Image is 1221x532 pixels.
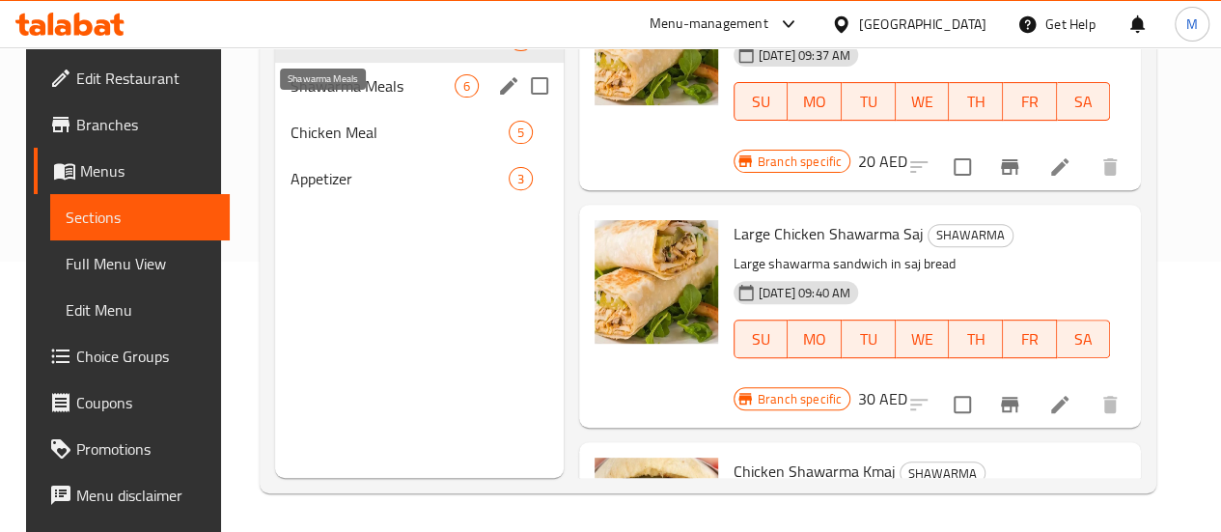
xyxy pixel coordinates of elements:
[510,170,532,188] span: 3
[742,88,781,116] span: SU
[903,325,942,353] span: WE
[986,381,1033,428] button: Branch-specific-item
[291,121,509,144] span: Chicken Meal
[788,82,842,121] button: MO
[66,252,214,275] span: Full Menu View
[275,155,564,202] div: Appetizer3
[788,320,842,358] button: MO
[1065,325,1103,353] span: SA
[1011,325,1049,353] span: FR
[842,82,896,121] button: TU
[1087,381,1133,428] button: delete
[1057,320,1111,358] button: SA
[858,148,907,175] h6: 20 AED
[859,14,986,35] div: [GEOGRAPHIC_DATA]
[1003,82,1057,121] button: FR
[751,46,858,65] span: [DATE] 09:37 AM
[751,284,858,302] span: [DATE] 09:40 AM
[50,287,230,333] a: Edit Menu
[50,240,230,287] a: Full Menu View
[76,484,214,507] span: Menu disclaimer
[76,437,214,461] span: Promotions
[1011,88,1049,116] span: FR
[849,88,888,116] span: TU
[849,325,888,353] span: TU
[34,148,230,194] a: Menus
[455,74,479,98] div: items
[842,320,896,358] button: TU
[750,390,849,408] span: Branch specific
[734,252,1110,276] p: Large shawarma sandwich in saj bread
[34,55,230,101] a: Edit Restaurant
[76,345,214,368] span: Choice Groups
[900,462,985,485] div: SHAWARMA
[1048,155,1071,179] a: Edit menu item
[734,457,896,486] span: Chicken Shawarma Kmaj
[275,9,564,210] nav: Menu sections
[595,220,718,344] img: Large Chicken Shawarma Saj
[928,224,1013,247] div: SHAWARMA
[34,333,230,379] a: Choice Groups
[291,167,509,190] span: Appetizer
[34,426,230,472] a: Promotions
[1087,144,1133,190] button: delete
[76,67,214,90] span: Edit Restaurant
[1186,14,1198,35] span: M
[957,325,995,353] span: TH
[50,194,230,240] a: Sections
[291,74,455,98] span: Shawarma Meals
[494,71,523,100] button: edit
[275,63,564,109] div: Shawarma Meals6edit
[903,88,942,116] span: WE
[76,391,214,414] span: Coupons
[34,101,230,148] a: Branches
[456,77,478,96] span: 6
[896,82,950,121] button: WE
[795,325,834,353] span: MO
[929,224,1013,246] span: SHAWARMA
[734,82,789,121] button: SU
[957,88,995,116] span: TH
[742,325,781,353] span: SU
[986,144,1033,190] button: Branch-specific-item
[509,167,533,190] div: items
[66,206,214,229] span: Sections
[509,121,533,144] div: items
[650,13,768,36] div: Menu-management
[949,320,1003,358] button: TH
[734,219,924,248] span: Large Chicken Shawarma Saj
[510,124,532,142] span: 5
[80,159,214,182] span: Menus
[734,320,789,358] button: SU
[942,147,983,187] span: Select to update
[1057,82,1111,121] button: SA
[66,298,214,322] span: Edit Menu
[1003,320,1057,358] button: FR
[896,320,950,358] button: WE
[34,379,230,426] a: Coupons
[1065,88,1103,116] span: SA
[949,82,1003,121] button: TH
[34,472,230,518] a: Menu disclaimer
[275,109,564,155] div: Chicken Meal5
[1048,393,1071,416] a: Edit menu item
[858,385,907,412] h6: 30 AED
[901,462,985,485] span: SHAWARMA
[750,153,849,171] span: Branch specific
[795,88,834,116] span: MO
[76,113,214,136] span: Branches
